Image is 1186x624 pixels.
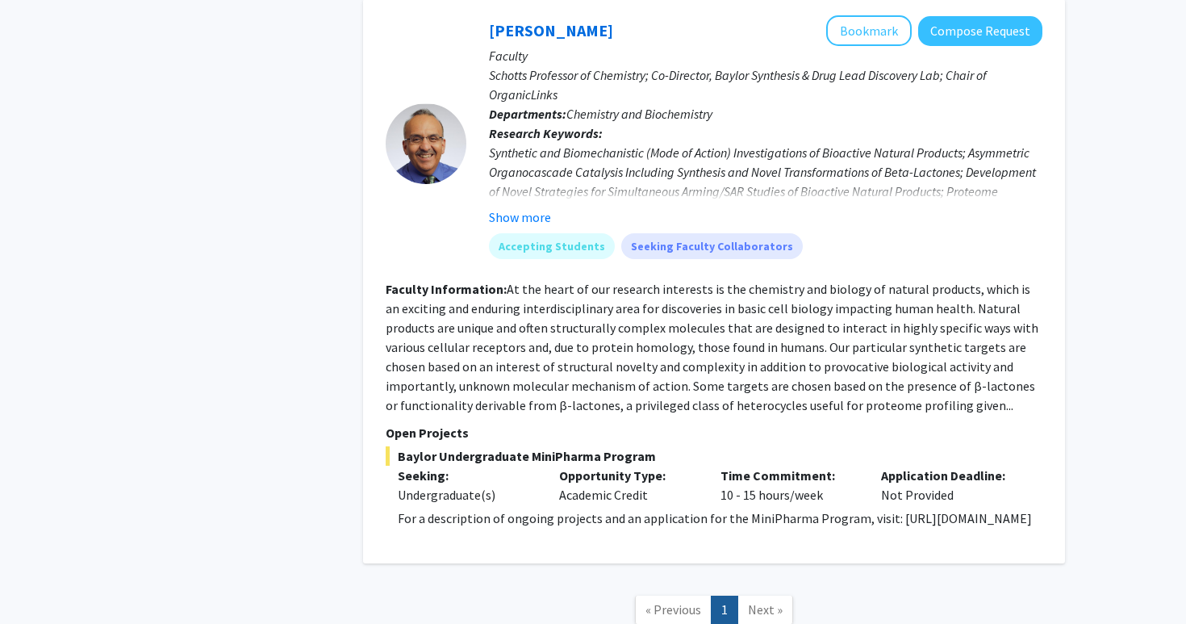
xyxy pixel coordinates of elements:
div: Undergraduate(s) [398,485,535,505]
p: Schotts Professor of Chemistry; Co-Director, Baylor Synthesis & Drug Lead Discovery Lab; Chair of... [489,65,1042,104]
a: 1 [711,596,738,624]
mat-chip: Accepting Students [489,233,615,259]
button: Show more [489,207,551,227]
p: Opportunity Type: [559,466,696,485]
a: Next Page [737,596,793,624]
b: Faculty Information: [386,281,507,297]
p: Seeking: [398,466,535,485]
span: Chemistry and Biochemistry [566,106,712,122]
button: Compose Request to Daniel Romo [918,16,1042,46]
p: For a description of ongoing projects and an application for the MiniPharma Program, visit: [URL]... [398,509,1042,528]
fg-read-more: At the heart of our research interests is the chemistry and biology of natural products, which is... [386,281,1038,413]
div: 10 - 15 hours/week [708,466,870,505]
mat-chip: Seeking Faculty Collaborators [621,233,803,259]
p: Open Projects [386,423,1042,442]
a: Previous Page [635,596,712,624]
button: Add Daniel Romo to Bookmarks [826,15,912,46]
div: Academic Credit [547,466,708,505]
b: Research Keywords: [489,125,603,141]
b: Departments: [489,106,566,122]
p: Time Commitment: [720,466,858,485]
p: Application Deadline: [881,466,1018,485]
span: Baylor Undergraduate MiniPharma Program [386,446,1042,466]
div: Synthetic and Biomechanistic (Mode of Action) Investigations of Bioactive Natural Products; Asymm... [489,143,1042,220]
div: Not Provided [869,466,1030,505]
span: Next » [748,601,783,618]
span: « Previous [645,601,701,618]
iframe: Chat [12,551,69,612]
a: [PERSON_NAME] [489,20,613,40]
p: Faculty [489,46,1042,65]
